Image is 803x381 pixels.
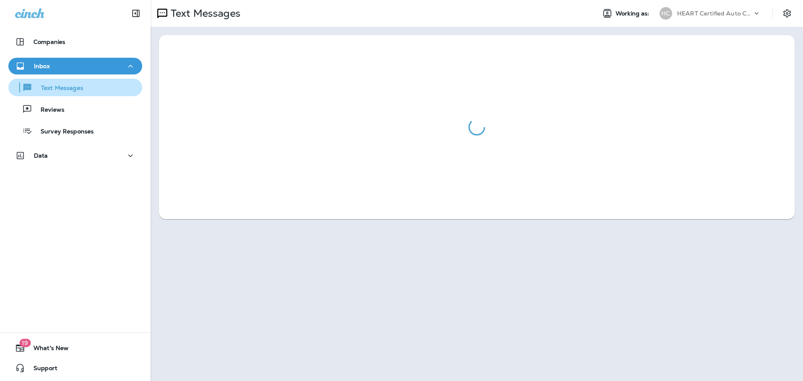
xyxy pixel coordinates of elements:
p: HEART Certified Auto Care [677,10,752,17]
button: Settings [780,6,795,21]
span: Working as: [616,10,651,17]
button: Survey Responses [8,122,142,140]
p: Text Messages [33,84,83,92]
p: Reviews [32,106,64,114]
p: Companies [33,38,65,45]
p: Inbox [34,63,50,69]
p: Text Messages [167,7,240,20]
div: HC [660,7,672,20]
p: Survey Responses [32,128,94,136]
span: What's New [25,345,69,355]
span: 19 [19,339,31,347]
button: Inbox [8,58,142,74]
button: 19What's New [8,340,142,356]
button: Text Messages [8,79,142,96]
button: Support [8,360,142,376]
button: Companies [8,33,142,50]
button: Data [8,147,142,164]
button: Reviews [8,100,142,118]
p: Data [34,152,48,159]
span: Support [25,365,57,375]
button: Collapse Sidebar [124,5,148,22]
